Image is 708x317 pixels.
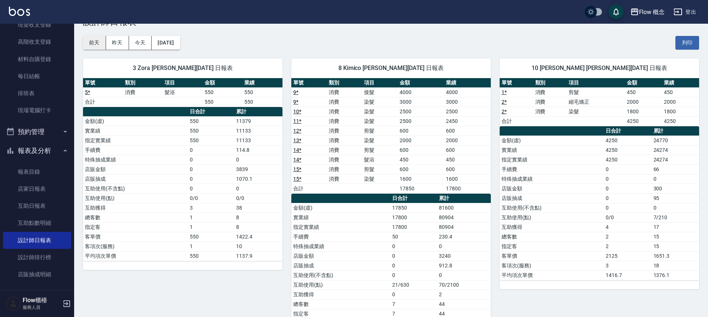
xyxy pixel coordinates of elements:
td: 2 [604,232,651,241]
td: 600 [398,145,444,155]
td: 消費 [327,87,363,97]
th: 類別 [533,78,567,88]
th: 累計 [437,194,491,203]
td: 1137.9 [234,251,282,261]
td: 7/210 [652,213,699,222]
th: 日合計 [604,126,651,136]
td: 客單價 [500,251,604,261]
td: 手續費 [500,164,604,174]
td: 17800 [390,213,437,222]
td: 染髮 [362,97,398,107]
td: 95 [652,193,699,203]
td: 染髮 [567,107,625,116]
td: 4250 [604,136,651,145]
td: 平均項次單價 [500,270,604,280]
td: 店販抽成 [291,261,390,270]
th: 項目 [567,78,625,88]
td: 600 [444,164,491,174]
td: 互助使用(點) [291,280,390,290]
td: 15 [652,232,699,241]
td: 4000 [398,87,444,97]
td: 8 [234,213,282,222]
td: 0 [437,241,491,251]
td: 特殊抽成業績 [291,241,390,251]
td: 2000 [662,97,699,107]
a: 互助點數明細 [3,214,71,231]
td: 消費 [327,174,363,184]
a: 每日結帳 [3,68,71,85]
td: 1800 [662,107,699,116]
td: 38 [234,203,282,213]
td: 0 [188,174,234,184]
td: 平均項次單價 [83,251,188,261]
td: 3 [188,203,234,213]
td: 1070.1 [234,174,282,184]
td: 1600 [444,174,491,184]
td: 1651.3 [652,251,699,261]
td: 44 [437,299,491,309]
img: Logo [9,7,30,16]
td: 1 [188,241,234,251]
button: 登出 [671,5,699,19]
td: 4250 [604,155,651,164]
div: Flow 概念 [639,7,665,17]
a: 材料自購登錄 [3,51,71,68]
td: 4 [604,222,651,232]
td: 0/0 [234,193,282,203]
td: 24274 [652,155,699,164]
td: 2500 [444,107,491,116]
td: 消費 [327,97,363,107]
td: 7 [390,299,437,309]
td: 2500 [398,116,444,126]
td: 客項次(服務) [83,241,188,251]
td: 店販金額 [83,164,188,174]
th: 日合計 [390,194,437,203]
td: 0 [234,155,282,164]
td: 合計 [291,184,327,193]
td: 550 [188,126,234,136]
button: 今天 [129,36,152,50]
th: 金額 [625,78,662,88]
td: 3839 [234,164,282,174]
td: 0 [390,241,437,251]
td: 17800 [390,222,437,232]
td: 消費 [327,145,363,155]
td: 髮浴 [362,155,398,164]
td: 2 [437,290,491,299]
td: 縮毛矯正 [567,97,625,107]
td: 1416.7 [604,270,651,280]
td: 1600 [398,174,444,184]
td: 912.8 [437,261,491,270]
td: 550 [188,136,234,145]
td: 0 [604,174,651,184]
td: 金額(虛) [500,136,604,145]
button: 昨天 [106,36,129,50]
button: 前天 [83,36,106,50]
td: 1800 [625,107,662,116]
td: 0 [604,184,651,193]
td: 總客數 [83,213,188,222]
a: 現場電腦打卡 [3,102,71,119]
td: 指定實業績 [83,136,188,145]
td: 17850 [398,184,444,193]
td: 互助使用(點) [500,213,604,222]
td: 指定客 [500,241,604,251]
td: 0 [390,270,437,280]
td: 金額(虛) [291,203,390,213]
td: 18 [652,261,699,270]
td: 0 [604,193,651,203]
td: 0 [188,145,234,155]
td: 114.8 [234,145,282,155]
td: 0 [390,290,437,299]
td: 1 [188,213,234,222]
td: 合計 [83,97,123,107]
td: 消費 [327,136,363,145]
h5: Flow櫃檯 [23,297,60,304]
td: 550 [242,87,282,97]
td: 550 [203,97,243,107]
td: 10 [234,241,282,251]
td: 剪髮 [362,126,398,136]
td: 17850 [390,203,437,213]
td: 300 [652,184,699,193]
td: 剪髮 [362,145,398,155]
